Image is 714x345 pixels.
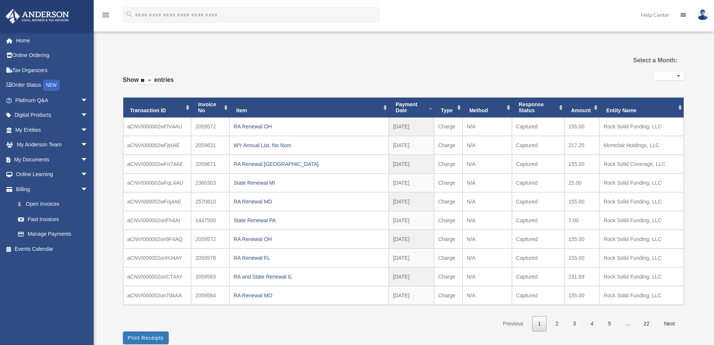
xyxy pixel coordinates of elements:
[564,173,600,192] td: 25.00
[5,93,99,108] a: Platinum Q&Aarrow_drop_down
[512,155,564,173] td: Captured
[564,118,600,136] td: 155.00
[3,9,71,24] img: Anderson Advisors Platinum Portal
[10,212,96,227] a: Past Invoices
[638,316,655,331] a: 22
[463,249,512,267] td: N/A
[512,286,564,305] td: Captured
[43,80,60,91] div: NEW
[434,118,463,136] td: Charge
[5,122,99,137] a: My Entitiesarrow_drop_down
[463,155,512,173] td: N/A
[234,271,385,282] div: RA and State Renewal IL
[123,249,192,267] td: aCNVI000002onHJ4AY
[389,286,434,305] td: [DATE]
[234,234,385,244] div: RA Renewal OH
[463,230,512,249] td: N/A
[564,249,600,267] td: 155.00
[434,155,463,173] td: Charge
[497,316,529,331] a: Previous
[434,230,463,249] td: Charge
[191,249,229,267] td: 2059578
[599,211,683,230] td: Rock Solid Funding, LLC
[234,290,385,301] div: RA Renewal MO
[234,140,385,151] div: WY Annual List, No Nom
[5,137,99,152] a: My Anderson Teamarrow_drop_down
[463,211,512,230] td: N/A
[101,13,110,20] a: menu
[463,286,512,305] td: N/A
[564,211,600,230] td: 7.00
[123,331,169,344] button: Print Receipts
[123,230,192,249] td: aCNVI000002on9F4AQ
[434,192,463,211] td: Charge
[599,173,683,192] td: Rock Solid Funding, LLC
[463,267,512,286] td: N/A
[191,98,229,118] th: Invoice No: activate to sort column ascending
[599,286,683,305] td: Rock Solid Funding, LLC
[191,136,229,155] td: 2059631
[234,178,385,188] div: State Renewal MI
[434,211,463,230] td: Charge
[123,192,192,211] td: aCNVI000002wFoj4AE
[602,316,617,331] a: 5
[619,320,637,327] span: …
[434,286,463,305] td: Charge
[5,63,99,78] a: Tax Organizers
[512,192,564,211] td: Captured
[123,211,192,230] td: aCNVI000002onFh4AI
[599,267,683,286] td: Rock Solid Funding, LLC
[389,155,434,173] td: [DATE]
[463,136,512,155] td: N/A
[564,98,600,118] th: Amount: activate to sort column ascending
[512,211,564,230] td: Captured
[139,77,154,85] select: Showentries
[389,230,434,249] td: [DATE]
[463,173,512,192] td: N/A
[463,118,512,136] td: N/A
[81,167,96,182] span: arrow_drop_down
[234,196,385,207] div: RA Renewal MD
[389,267,434,286] td: [DATE]
[564,267,600,286] td: 231.69
[5,241,99,256] a: Events Calendar
[697,9,708,20] img: User Pic
[81,122,96,138] span: arrow_drop_down
[81,108,96,123] span: arrow_drop_down
[512,136,564,155] td: Captured
[434,267,463,286] td: Charge
[5,48,99,63] a: Online Ordering
[585,316,599,331] a: 4
[389,173,434,192] td: [DATE]
[191,173,229,192] td: 2360303
[550,316,564,331] a: 2
[599,118,683,136] td: Rock Solid Funding, LLC
[22,200,26,209] span: $
[5,33,99,48] a: Home
[434,173,463,192] td: Charge
[512,249,564,267] td: Captured
[123,118,192,136] td: aCNVI000002wFlV4AU
[81,93,96,108] span: arrow_drop_down
[532,316,546,331] a: 1
[434,136,463,155] td: Charge
[191,155,229,173] td: 2059671
[599,155,683,173] td: Rock Solid Coverage, LLC
[10,197,99,212] a: $Open Invoices
[5,167,99,182] a: Online Learningarrow_drop_down
[564,136,600,155] td: 217.25
[599,230,683,249] td: Rock Solid Funding, LLC
[123,75,174,93] label: Show entries
[191,118,229,136] td: 2059572
[463,98,512,118] th: Method: activate to sort column ascending
[123,173,192,192] td: aCNVI000002wFqL4AU
[123,286,192,305] td: aCNVI000002on7d4AA
[389,192,434,211] td: [DATE]
[5,152,99,167] a: My Documentsarrow_drop_down
[599,192,683,211] td: Rock Solid Funding, LLC
[101,11,110,20] i: menu
[229,98,389,118] th: Item: activate to sort column ascending
[595,55,677,66] label: Select a Month:
[5,108,99,123] a: Digital Productsarrow_drop_down
[191,267,229,286] td: 2059583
